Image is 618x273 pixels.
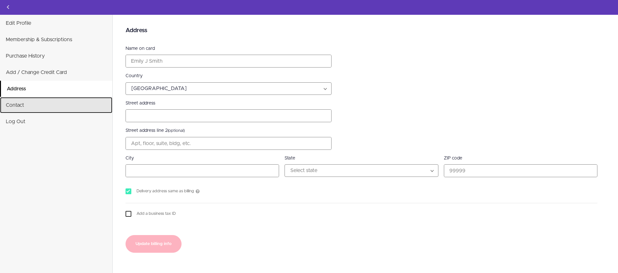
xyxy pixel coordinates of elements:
[285,155,438,162] label: State
[126,187,597,195] label: Delivery address same as billing
[1,81,112,97] a: Address
[126,100,155,107] span: Street address
[194,187,201,195] svg: More Information
[444,165,597,177] input: 99999
[126,127,597,134] label: Street address line 2
[126,137,331,150] input: Apt, floor, suite, bldg, etc.
[126,45,597,52] label: Name on card
[126,55,331,67] input: Emily J Smith
[444,155,462,162] span: ZIP code
[126,211,131,217] input: Add a business tax ID
[126,155,134,162] span: City
[285,164,438,177] select: State
[126,26,605,225] form: billing address form
[126,26,147,35] span: Address
[4,3,12,11] svg: Back to courses
[126,73,597,79] label: Country
[126,211,597,217] label: Add a business tax ID
[168,129,185,133] span: (optional)
[126,188,131,194] input: Delivery address same as billingMore Information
